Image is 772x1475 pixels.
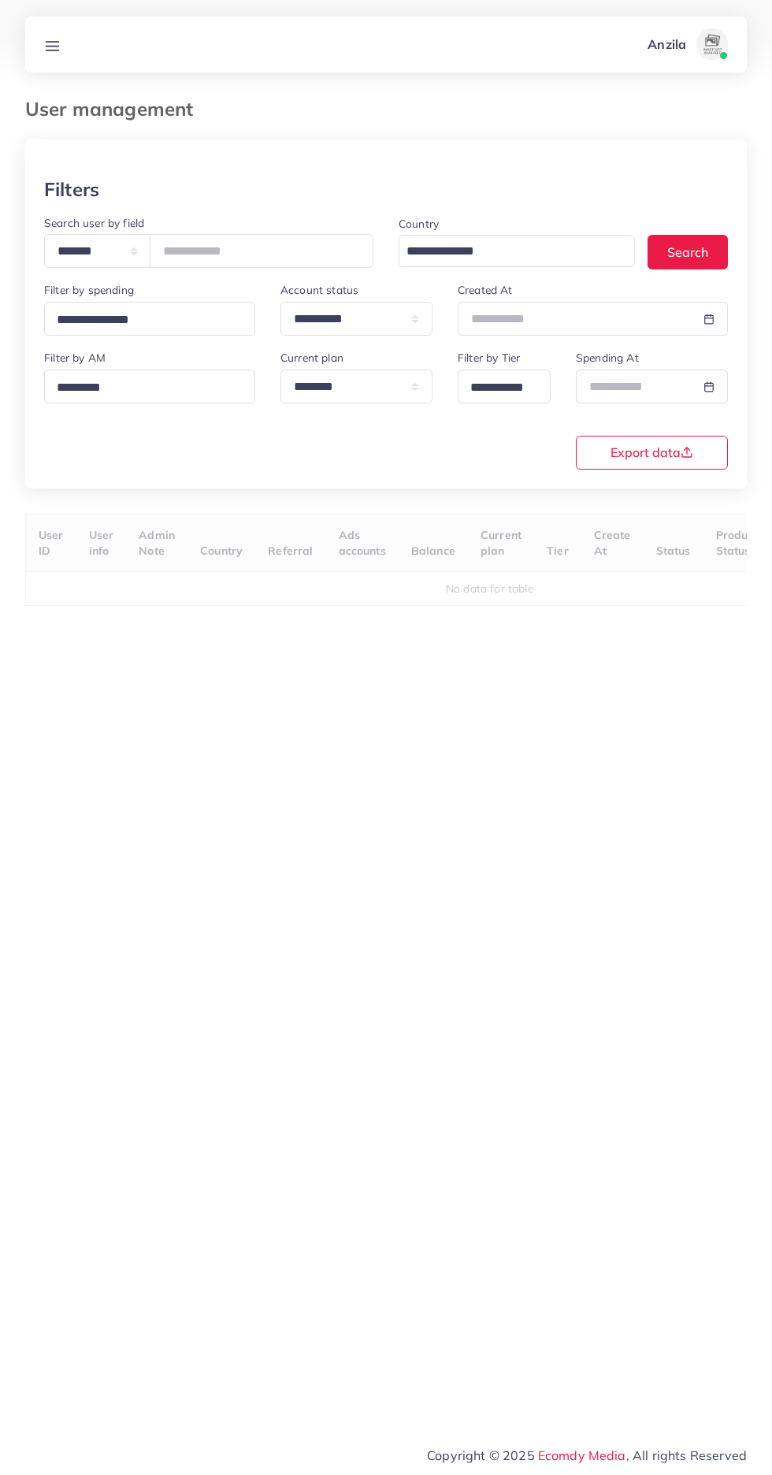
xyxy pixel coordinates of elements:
label: Account status [280,282,358,298]
span: , All rights Reserved [626,1446,747,1465]
p: Anzila [648,35,686,54]
button: Search [648,235,728,269]
input: Search for option [401,240,614,264]
input: Search for option [465,376,530,400]
label: Filter by AM [44,350,106,366]
div: Search for option [458,370,551,403]
div: Search for option [44,302,255,336]
label: Search user by field [44,215,144,231]
div: Search for option [399,235,635,267]
label: Created At [458,282,513,298]
label: Country [399,216,439,232]
label: Spending At [576,350,639,366]
div: Search for option [44,370,255,403]
input: Search for option [51,308,235,333]
label: Current plan [280,350,343,366]
label: Filter by spending [44,282,134,298]
label: Filter by Tier [458,350,520,366]
img: avatar [696,28,728,60]
span: Copyright © 2025 [427,1446,747,1465]
a: Ecomdy Media [538,1447,626,1463]
h3: Filters [44,178,99,201]
a: Anzilaavatar [639,28,734,60]
button: Export data [576,436,728,470]
span: Export data [611,446,693,459]
h3: User management [25,98,206,121]
input: Search for option [51,376,235,400]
